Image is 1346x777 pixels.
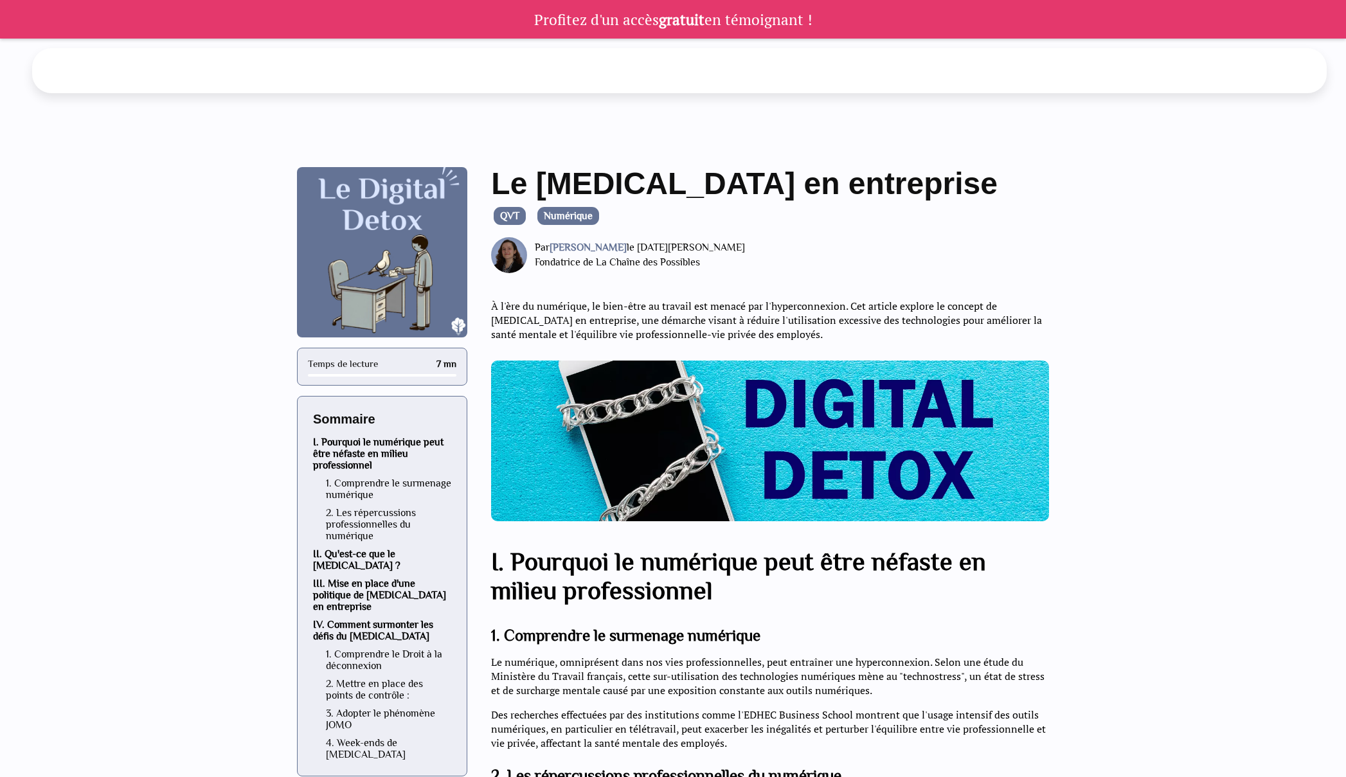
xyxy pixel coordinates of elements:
[535,242,745,253] div: Par le [DATE][PERSON_NAME]
[326,648,442,672] a: 1. Comprendre le Droit à la déconnexion
[308,357,378,370] div: Temps de lecture
[491,361,1049,521] img: Image
[491,237,527,273] img: Image
[535,204,602,228] div: Numérique
[313,578,446,612] a: III. Mise en place d'une politique de [MEDICAL_DATA] en entreprise
[491,655,1049,697] p: Le numérique, omniprésent dans nos vies professionnelles, peut entraîner une hyperconnexion. Selo...
[491,167,1049,201] h1: Le [MEDICAL_DATA] en entreprise
[491,299,1049,341] p: À l'ère du numérique, le bien-être au travail est menacé par l'hyperconnexion. Cet article explor...
[326,478,451,501] a: 1. Comprendre le surmenage numérique
[550,242,627,253] b: [PERSON_NAME]
[326,678,423,701] a: 2. Mettre en place des points de contrôle :
[659,10,704,30] b: gratuit
[491,626,1049,645] h3: 1. Comprendre le surmenage numérique
[326,737,406,760] a: 4. Week-ends de [MEDICAL_DATA]
[313,412,451,426] div: Sommaire
[326,708,435,731] a: 3. Adopter le phénomène JOMO
[534,10,812,30] p: Profitez d'un accès en témoignant !
[297,167,467,337] img: Image
[491,204,528,228] div: QVT
[313,436,444,471] a: I. Pourquoi le numérique peut être néfaste en milieu professionnel
[436,359,456,369] div: 7 mn
[491,708,1049,750] p: Des recherches effectuées par des institutions comme l'EDHEC Business School montrent que l'usage...
[491,547,1049,605] h2: I. Pourquoi le numérique peut être néfaste en milieu professionnel
[535,256,745,268] div: Fondatrice de La Chaîne des Possibles
[326,507,416,542] a: 2. Les répercussions professionnelles du numérique
[313,548,400,571] a: II. Qu'est-ce que le [MEDICAL_DATA] ?
[313,619,433,642] a: IV. Comment surmonter les défis du [MEDICAL_DATA]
